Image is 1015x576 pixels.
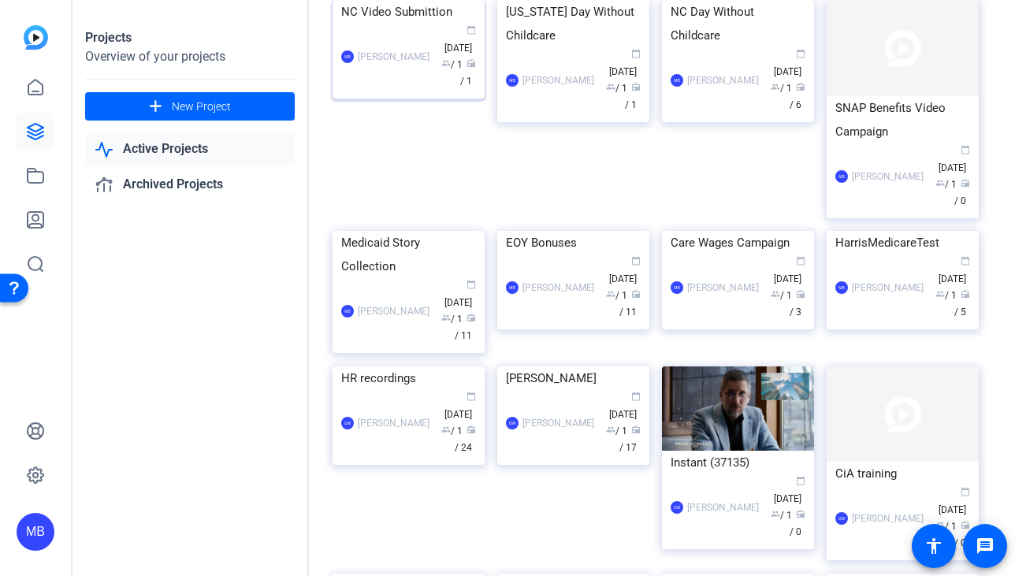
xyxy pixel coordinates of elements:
span: calendar_today [631,392,641,401]
span: radio [796,289,805,299]
div: GW [671,501,683,514]
span: / 6 [790,83,805,110]
span: radio [796,509,805,518]
span: group [935,289,945,299]
div: MB [341,50,354,63]
span: group [935,178,945,188]
span: group [606,425,615,434]
span: group [771,82,780,91]
span: / 1 [935,521,957,532]
div: MB [835,170,848,183]
span: [DATE] [444,392,476,420]
span: radio [631,425,641,434]
div: [PERSON_NAME] [522,280,594,295]
span: group [441,313,451,322]
div: GW [506,417,519,429]
span: calendar_today [467,280,476,289]
span: / 1 [771,290,792,301]
span: / 1 [771,83,792,94]
span: / 1 [606,425,627,437]
mat-icon: accessibility [924,537,943,556]
div: Instant (37135) [671,451,805,474]
span: / 1 [460,59,476,87]
span: / 1 [935,290,957,301]
div: HarrisMedicareTest [835,231,970,255]
span: New Project [172,98,231,115]
div: Medicaid Story Collection [341,231,476,278]
div: HR recordings [341,366,476,390]
button: New Project [85,92,295,121]
span: radio [961,178,970,188]
span: calendar_today [796,476,805,485]
div: MB [341,305,354,318]
div: [PERSON_NAME] [687,280,759,295]
span: / 1 [441,59,463,70]
mat-icon: add [146,97,165,117]
span: group [441,58,451,68]
span: calendar_today [796,49,805,58]
span: / 1 [625,83,641,110]
span: / 24 [455,425,476,453]
div: EOY Bonuses [506,231,641,255]
a: Archived Projects [85,169,295,201]
span: group [935,520,945,530]
span: [DATE] [939,146,970,173]
mat-icon: message [976,537,995,556]
span: group [441,425,451,434]
div: [PERSON_NAME] [358,415,429,431]
div: [PERSON_NAME] [852,280,924,295]
div: GW [835,512,848,525]
span: / 0 [954,179,970,206]
a: Active Projects [85,133,295,165]
span: / 1 [771,510,792,521]
span: group [606,289,615,299]
span: radio [467,58,476,68]
div: [PERSON_NAME] [687,500,759,515]
span: radio [796,82,805,91]
span: / 0 [954,521,970,548]
div: Projects [85,28,295,47]
div: [PERSON_NAME] [687,72,759,88]
span: radio [631,289,641,299]
span: / 5 [954,290,970,318]
span: calendar_today [961,256,970,266]
div: MB [835,281,848,294]
span: radio [467,313,476,322]
div: [PERSON_NAME] [522,415,594,431]
span: / 1 [441,425,463,437]
span: [DATE] [609,392,641,420]
span: calendar_today [631,49,641,58]
span: calendar_today [467,392,476,401]
span: / 17 [619,425,641,453]
span: / 1 [606,83,627,94]
div: [PERSON_NAME] [852,511,924,526]
span: / 0 [790,510,805,537]
div: [PERSON_NAME] [358,49,429,65]
span: radio [961,520,970,530]
span: radio [631,82,641,91]
span: calendar_today [631,256,641,266]
span: / 1 [606,290,627,301]
div: [PERSON_NAME] [358,303,429,319]
span: group [771,289,780,299]
div: Overview of your projects [85,47,295,66]
span: / 3 [790,290,805,318]
div: [PERSON_NAME] [852,169,924,184]
span: group [606,82,615,91]
div: [PERSON_NAME] [522,72,594,88]
div: Care Wages Campaign [671,231,805,255]
div: MB [17,513,54,551]
span: / 1 [935,179,957,190]
span: radio [467,425,476,434]
span: group [771,509,780,518]
span: calendar_today [796,256,805,266]
div: MB [506,74,519,87]
span: radio [961,289,970,299]
div: SNAP Benefits Video Campaign [835,96,970,143]
span: / 1 [441,314,463,325]
span: calendar_today [467,25,476,35]
div: MB [671,281,683,294]
img: blue-gradient.svg [24,25,48,50]
div: GW [341,417,354,429]
div: [PERSON_NAME] [506,366,641,390]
